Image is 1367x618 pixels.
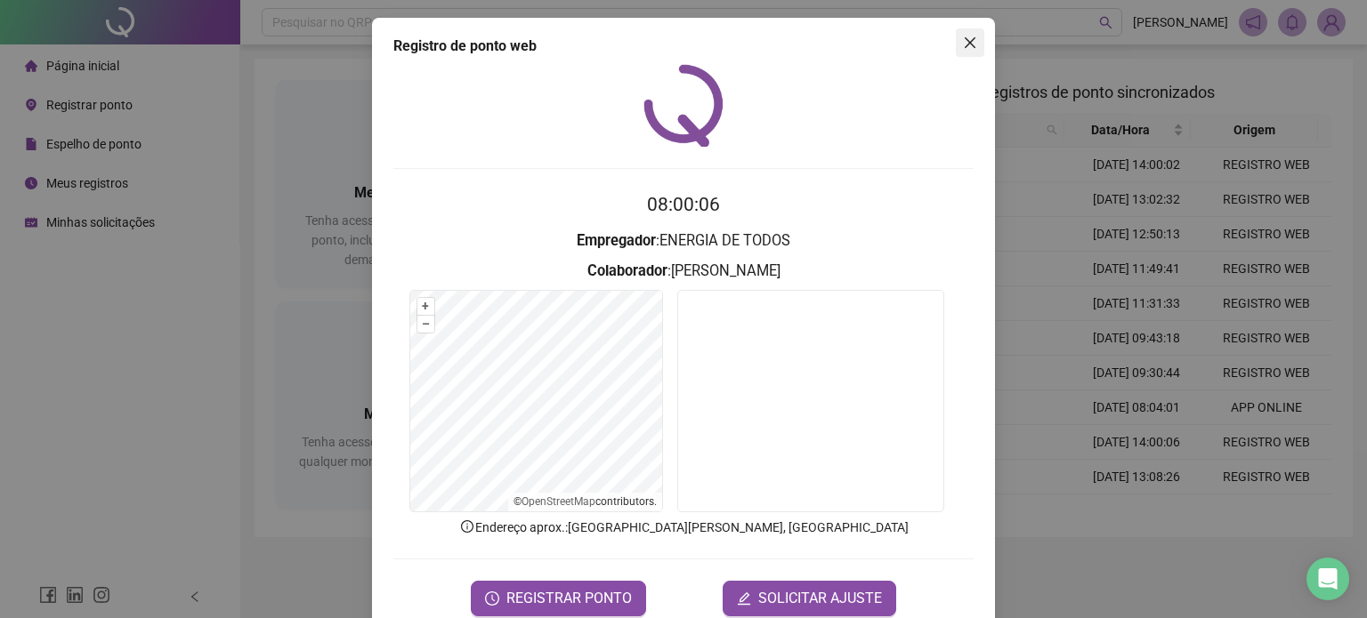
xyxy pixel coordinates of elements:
span: REGISTRAR PONTO [506,588,632,609]
img: QRPoint [643,64,724,147]
time: 08:00:06 [647,194,720,215]
div: Registro de ponto web [393,36,974,57]
button: REGISTRAR PONTO [471,581,646,616]
span: SOLICITAR AJUSTE [758,588,882,609]
h3: : ENERGIA DE TODOS [393,229,974,253]
a: OpenStreetMap [522,495,595,508]
h3: : [PERSON_NAME] [393,260,974,283]
div: Open Intercom Messenger [1306,558,1349,600]
button: – [417,316,434,333]
span: close [963,36,977,50]
strong: Empregador [577,232,656,249]
span: clock-circle [485,591,499,606]
button: editSOLICITAR AJUSTE [723,581,896,616]
p: Endereço aprox. : [GEOGRAPHIC_DATA][PERSON_NAME], [GEOGRAPHIC_DATA] [393,518,974,537]
li: © contributors. [514,495,657,508]
strong: Colaborador [587,262,667,279]
button: Close [956,28,984,57]
span: edit [737,591,751,606]
button: + [417,298,434,315]
span: info-circle [459,518,475,534]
